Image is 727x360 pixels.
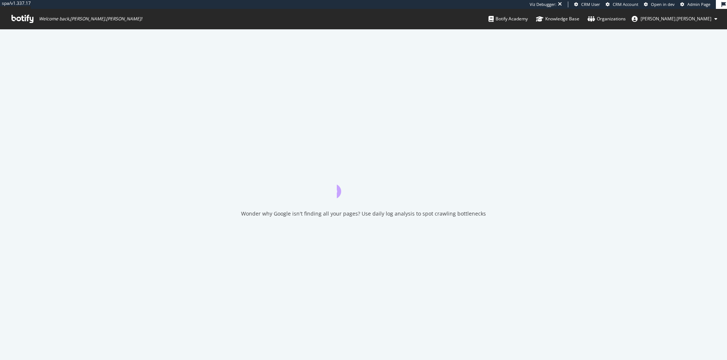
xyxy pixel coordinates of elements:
a: CRM Account [606,1,638,7]
a: Organizations [588,9,626,29]
a: CRM User [574,1,600,7]
div: Organizations [588,15,626,23]
div: Wonder why Google isn't finding all your pages? Use daily log analysis to spot crawling bottlenecks [241,210,486,217]
div: Botify Academy [488,15,528,23]
span: Admin Page [687,1,710,7]
a: Admin Page [680,1,710,7]
span: CRM Account [613,1,638,7]
span: Welcome back, [PERSON_NAME].[PERSON_NAME] ! [39,16,142,22]
span: ryan.flanagan [641,16,711,22]
a: Knowledge Base [536,9,579,29]
span: CRM User [581,1,600,7]
div: Knowledge Base [536,15,579,23]
div: animation [337,171,390,198]
span: Open in dev [651,1,675,7]
button: [PERSON_NAME].[PERSON_NAME] [626,13,723,25]
div: Viz Debugger: [530,1,556,7]
a: Botify Academy [488,9,528,29]
a: Open in dev [644,1,675,7]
